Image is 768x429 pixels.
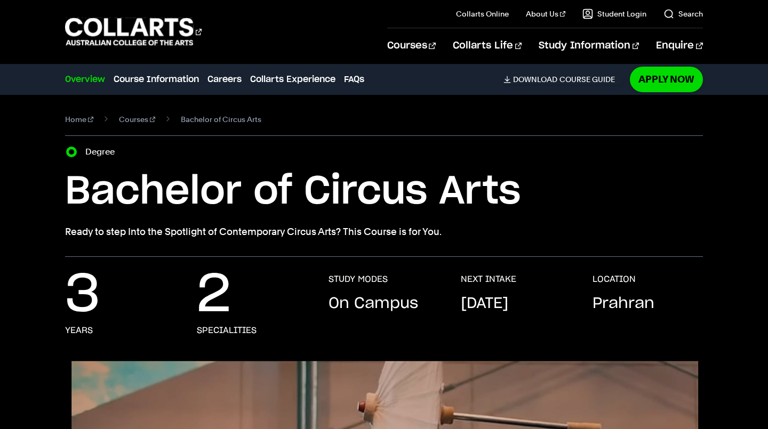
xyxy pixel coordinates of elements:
[207,73,242,86] a: Careers
[344,73,364,86] a: FAQs
[593,293,654,314] p: Prahran
[65,274,100,317] p: 3
[65,73,105,86] a: Overview
[539,28,639,63] a: Study Information
[461,274,516,285] h3: NEXT INTAKE
[387,28,436,63] a: Courses
[197,274,231,317] p: 2
[85,144,121,159] label: Degree
[582,9,646,19] a: Student Login
[329,274,388,285] h3: STUDY MODES
[114,73,199,86] a: Course Information
[197,325,257,336] h3: specialities
[453,28,522,63] a: Collarts Life
[630,67,703,92] a: Apply Now
[181,112,261,127] span: Bachelor of Circus Arts
[119,112,155,127] a: Courses
[656,28,702,63] a: Enquire
[65,325,93,336] h3: years
[65,224,702,239] p: Ready to step Into the Spotlight of Contemporary Circus Arts? This Course is for You.
[456,9,509,19] a: Collarts Online
[65,17,202,47] div: Go to homepage
[250,73,335,86] a: Collarts Experience
[461,293,508,314] p: [DATE]
[526,9,565,19] a: About Us
[329,293,418,314] p: On Campus
[663,9,703,19] a: Search
[65,112,93,127] a: Home
[593,274,636,285] h3: LOCATION
[65,168,702,216] h1: Bachelor of Circus Arts
[513,75,557,84] span: Download
[503,75,623,84] a: DownloadCourse Guide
